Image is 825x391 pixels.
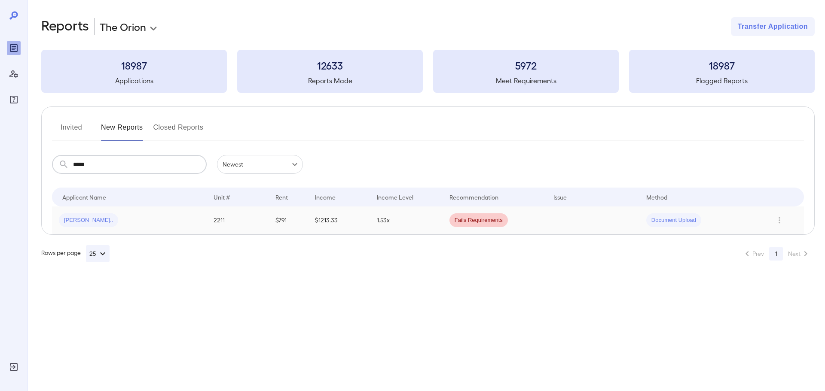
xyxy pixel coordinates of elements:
[41,76,227,86] h5: Applications
[41,50,815,93] summary: 18987Applications12633Reports Made5972Meet Requirements18987Flagged Reports
[731,17,815,36] button: Transfer Application
[308,206,370,234] td: $1213.33
[773,213,786,227] button: Row Actions
[237,58,423,72] h3: 12633
[370,206,443,234] td: 1.53x
[629,58,815,72] h3: 18987
[214,192,230,202] div: Unit #
[52,121,91,141] button: Invited
[433,58,619,72] h3: 5972
[100,20,146,33] p: The Orion
[738,247,815,261] nav: pagination navigation
[62,192,106,202] div: Applicant Name
[646,192,667,202] div: Method
[553,192,567,202] div: Issue
[315,192,336,202] div: Income
[7,41,21,55] div: Reports
[769,247,783,261] button: page 1
[269,206,308,234] td: $791
[41,245,110,262] div: Rows per page
[41,58,227,72] h3: 18987
[237,76,423,86] h5: Reports Made
[217,155,303,174] div: Newest
[449,192,498,202] div: Recommendation
[275,192,289,202] div: Rent
[433,76,619,86] h5: Meet Requirements
[153,121,204,141] button: Closed Reports
[7,360,21,374] div: Log Out
[377,192,413,202] div: Income Level
[59,216,118,224] span: [PERSON_NAME]..
[101,121,143,141] button: New Reports
[7,93,21,106] div: FAQ
[7,67,21,81] div: Manage Users
[646,216,701,224] span: Document Upload
[207,206,269,234] td: 2211
[629,76,815,86] h5: Flagged Reports
[41,17,89,36] h2: Reports
[449,216,508,224] span: Fails Requirements
[86,245,110,262] button: 25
